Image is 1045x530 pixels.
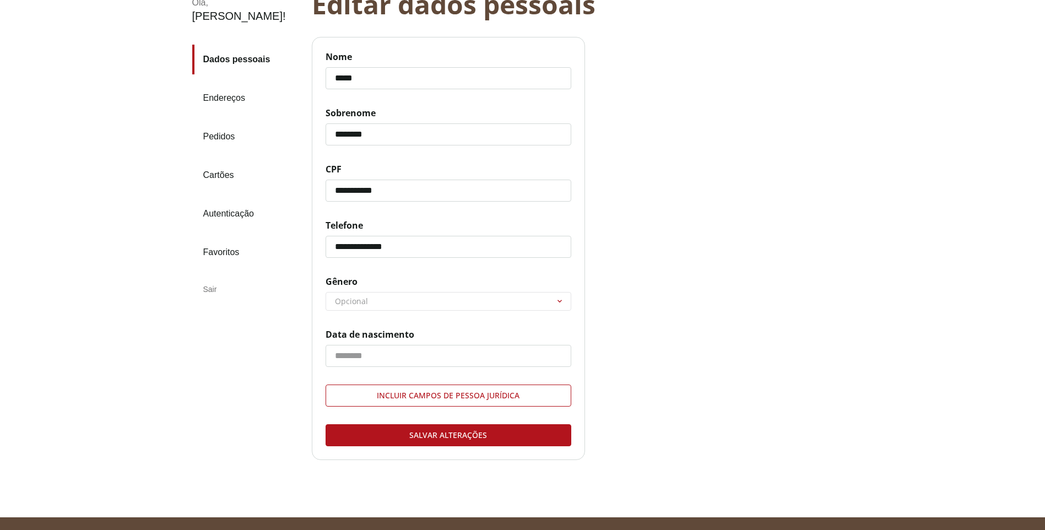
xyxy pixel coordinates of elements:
a: Dados pessoais [192,45,303,74]
input: Data de nascimento [326,345,571,367]
span: Gênero [326,275,571,288]
span: Telefone [326,219,571,231]
span: CPF [326,163,571,175]
div: [PERSON_NAME] ! [192,10,286,23]
a: Endereços [192,83,303,113]
input: Telefone [326,236,571,258]
input: Nome [326,67,571,89]
span: Data de nascimento [326,328,571,340]
span: Sobrenome [326,107,571,119]
span: Nome [326,51,571,63]
a: Autenticação [192,199,303,229]
div: Salvar alterações [326,425,571,446]
a: Favoritos [192,237,303,267]
input: Sobrenome [326,123,571,145]
a: Pedidos [192,122,303,152]
input: CPF [326,180,571,202]
button: Salvar alterações [326,424,571,446]
button: Incluir campos de pessoa jurídica [326,385,571,407]
div: Sair [192,276,303,302]
a: Cartões [192,160,303,190]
